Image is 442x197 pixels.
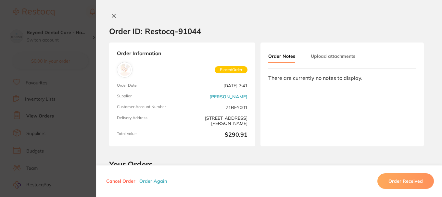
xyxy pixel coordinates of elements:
[117,116,180,126] span: Delivery Address
[109,26,201,36] h2: Order ID: Restocq- 91044
[117,131,180,139] span: Total Value
[185,131,247,139] b: $290.91
[119,64,131,76] img: Henry Schein Halas
[185,83,247,89] span: [DATE] 7:41
[268,50,295,63] button: Order Notes
[137,178,169,184] button: Order Again
[109,159,429,169] h2: Your Orders
[117,50,247,57] strong: Order Information
[185,105,247,110] span: 71BEY001
[377,173,434,189] button: Order Received
[268,75,416,81] div: There are currently no notes to display.
[209,94,247,99] a: [PERSON_NAME]
[104,178,137,184] button: Cancel Order
[185,116,247,126] span: [STREET_ADDRESS][PERSON_NAME]
[117,105,180,110] span: Customer Account Number
[311,50,355,62] button: Upload attachments
[117,83,180,89] span: Order Date
[117,94,180,99] span: Supplier
[215,66,247,73] span: Placed Order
